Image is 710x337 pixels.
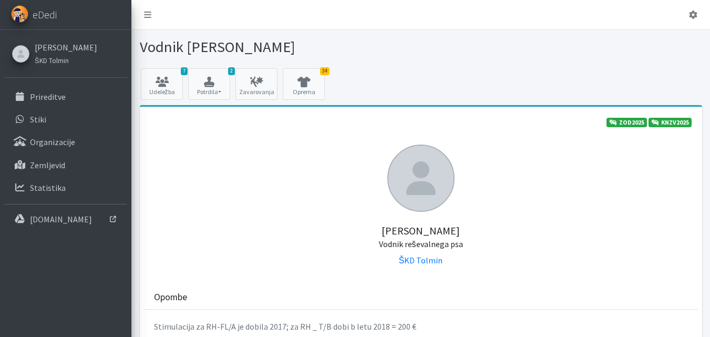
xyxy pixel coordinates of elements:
[379,239,463,249] small: Vodnik reševalnega psa
[649,118,692,127] a: KNZV2025
[283,68,325,100] a: 34 Oprema
[30,214,92,224] p: [DOMAIN_NAME]
[4,131,127,152] a: Organizacije
[154,320,687,333] p: Stimulacija za RH-FL/A je dobila 2017; za RH _ T/B dobi b letu 2018 = 200 €
[4,209,127,230] a: [DOMAIN_NAME]
[141,68,183,100] a: 7 Udeležba
[30,114,46,125] p: Stiki
[11,5,28,23] img: eDedi
[150,212,692,250] h5: [PERSON_NAME]
[228,67,235,75] span: 2
[30,137,75,147] p: Organizacije
[399,255,443,265] a: ŠKD Tolmin
[33,7,57,23] span: eDedi
[4,109,127,130] a: Stiki
[181,67,188,75] span: 7
[4,177,127,198] a: Statistika
[35,54,97,66] a: ŠKD Tolmin
[154,292,187,303] h3: Opombe
[140,38,417,56] h1: Vodnik [PERSON_NAME]
[30,160,65,170] p: Zemljevid
[4,155,127,176] a: Zemljevid
[35,56,69,65] small: ŠKD Tolmin
[30,91,66,102] p: Prireditve
[606,118,647,127] a: ZOD2025
[235,68,277,100] a: Zavarovanja
[35,41,97,54] a: [PERSON_NAME]
[4,86,127,107] a: Prireditve
[320,67,330,75] span: 34
[188,68,230,100] button: 2 Potrdila
[30,182,66,193] p: Statistika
